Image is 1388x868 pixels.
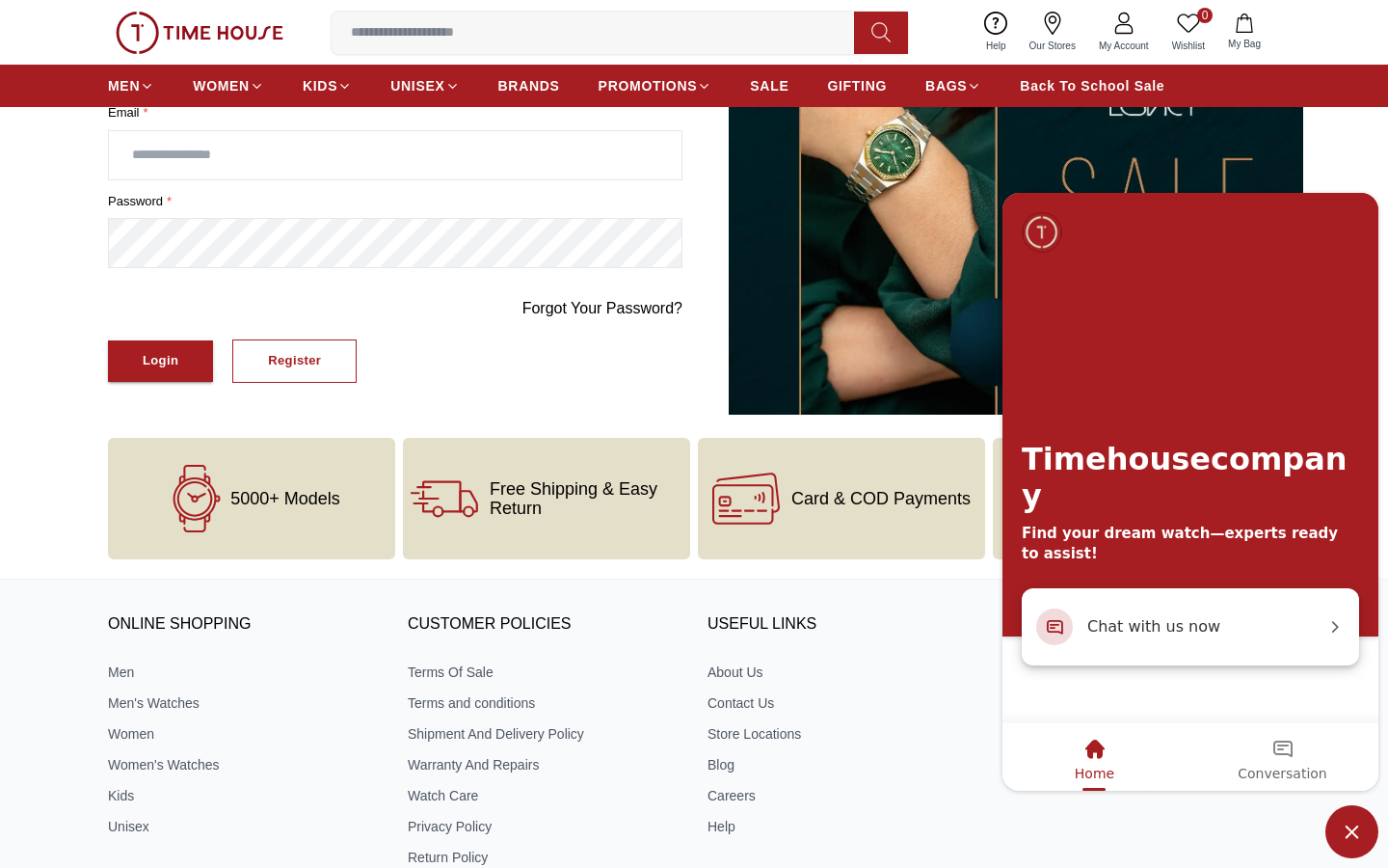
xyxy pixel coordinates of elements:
[108,755,381,774] a: Women's Watches
[108,610,381,639] h3: ONLINE SHOPPING
[1091,39,1157,53] span: My Account
[1197,8,1213,23] span: 0
[408,786,681,805] a: Watch Care
[522,297,682,320] a: Forgot Your Password?
[108,192,682,211] label: password
[599,76,698,95] span: PROMOTIONS
[707,817,980,836] a: Help
[750,76,788,95] span: SALE
[707,786,980,805] a: Careers
[408,663,681,682] a: Terms Of Sale
[1161,8,1216,57] a: 0Wishlist
[303,76,337,95] span: KIDS
[408,848,681,867] a: Return Policy
[498,68,560,103] a: BRANDS
[1164,39,1213,53] span: Wishlist
[1022,39,1083,53] span: Our Stores
[108,786,381,805] a: Kids
[108,76,140,95] span: MEN
[827,76,887,95] span: GIFTING
[1020,76,1164,95] span: Back To School Sale
[390,68,459,103] a: UNISEX
[108,693,381,713] a: Men's Watches
[108,68,154,103] a: MEN
[974,8,1018,57] a: Help
[1220,37,1268,51] span: My Bag
[408,817,681,836] a: Privacy Policy
[408,755,681,774] a: Warranty And Repairs
[193,68,264,103] a: WOMEN
[408,610,681,639] h3: CUSTOMER POLICIES
[143,350,178,372] div: Login
[408,693,681,713] a: Terms and conditions
[1216,10,1272,55] button: My Bag
[108,817,381,836] a: Unisex
[925,68,981,103] a: BAGS
[827,68,887,103] a: GIFTING
[998,188,1383,796] iframe: SalesIQ Chat Window
[303,68,352,103] a: KIDS
[108,340,213,382] button: Login
[408,724,681,744] a: Shipment And Delivery Policy
[1325,805,1378,858] div: Chat Widget
[1020,68,1164,103] a: Back To School Sale
[116,12,283,54] img: ...
[232,339,357,383] button: Register
[108,663,381,682] a: Men
[791,489,971,508] span: Card & COD Payments
[268,350,321,372] div: Register
[707,755,980,774] a: Blog
[707,610,980,639] h3: USEFUL LINKS
[390,76,444,95] span: UNISEX
[707,663,980,682] a: About Us
[230,489,340,508] span: 5000+ Models
[925,76,967,95] span: BAGS
[1018,8,1087,57] a: Our Stores
[707,724,980,744] a: Store Locations
[978,39,1014,53] span: Help
[707,693,980,713] a: Contact Us
[750,68,788,103] a: SALE
[108,724,381,744] a: Women
[108,103,682,122] label: Email
[490,479,682,518] span: Free Shipping & Easy Return
[498,76,560,95] span: BRANDS
[193,76,250,95] span: WOMEN
[1325,805,1378,858] span: Minimize live chat window
[599,68,712,103] a: PROMOTIONS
